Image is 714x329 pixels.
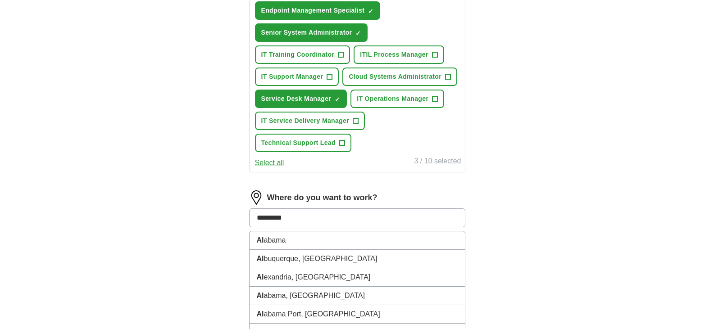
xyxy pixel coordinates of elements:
[357,94,428,104] span: IT Operations Manager
[267,192,377,204] label: Where do you want to work?
[250,287,465,305] li: abama, [GEOGRAPHIC_DATA]
[261,94,332,104] span: Service Desk Manager
[255,134,351,152] button: Technical Support Lead
[368,8,373,15] span: ✓
[257,273,264,281] strong: Al
[335,96,340,103] span: ✓
[250,268,465,287] li: exandria, [GEOGRAPHIC_DATA]
[250,250,465,268] li: buquerque, [GEOGRAPHIC_DATA]
[355,30,361,37] span: ✓
[354,45,444,64] button: ITIL Process Manager
[360,50,428,59] span: ITIL Process Manager
[414,156,461,168] div: 3 / 10 selected
[261,138,336,148] span: Technical Support Lead
[249,190,264,205] img: location.png
[255,23,368,42] button: Senior System Administrator✓
[255,158,284,168] button: Select all
[250,231,465,250] li: abama
[255,112,365,130] button: IT Service Delivery Manager
[342,68,457,86] button: Cloud Systems Administrator
[255,1,381,20] button: Endpoint Management Specialist✓
[250,305,465,324] li: abama Port, [GEOGRAPHIC_DATA]
[349,72,441,81] span: Cloud Systems Administrator
[261,72,323,81] span: IT Support Manager
[261,116,349,126] span: IT Service Delivery Manager
[255,45,350,64] button: IT Training Coordinator
[257,310,264,318] strong: Al
[261,28,352,37] span: Senior System Administrator
[261,50,335,59] span: IT Training Coordinator
[255,90,347,108] button: Service Desk Manager✓
[257,236,264,244] strong: Al
[255,68,339,86] button: IT Support Manager
[257,255,264,262] strong: Al
[261,6,365,15] span: Endpoint Management Specialist
[257,292,264,299] strong: Al
[350,90,444,108] button: IT Operations Manager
